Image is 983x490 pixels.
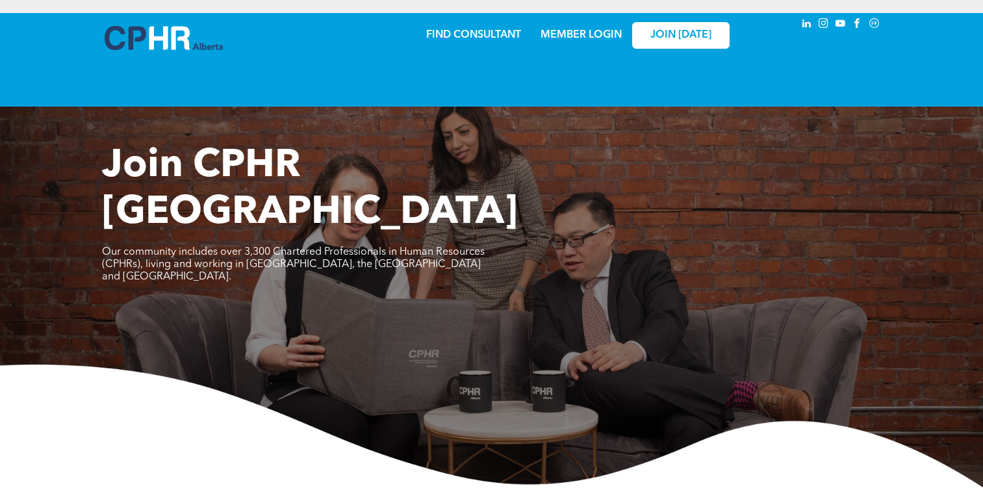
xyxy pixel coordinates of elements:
span: Join CPHR [GEOGRAPHIC_DATA] [102,147,518,233]
span: Our community includes over 3,300 Chartered Professionals in Human Resources (CPHRs), living and ... [102,247,485,282]
a: Social network [867,16,882,34]
a: JOIN [DATE] [632,22,730,49]
a: instagram [817,16,831,34]
span: JOIN [DATE] [650,29,711,42]
a: MEMBER LOGIN [541,30,622,40]
a: linkedin [800,16,814,34]
a: youtube [834,16,848,34]
img: A blue and white logo for cp alberta [105,26,223,50]
a: facebook [850,16,865,34]
a: FIND CONSULTANT [426,30,521,40]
